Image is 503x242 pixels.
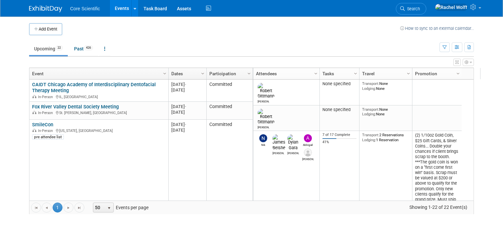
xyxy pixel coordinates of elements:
[455,68,462,78] a: Column Settings
[38,111,55,115] span: In-Person
[84,45,93,50] span: 426
[258,83,274,99] img: Robert Dittmann
[77,205,82,211] span: Go to the last page
[362,133,379,137] span: Transport:
[44,205,49,211] span: Go to the previous page
[322,140,357,145] div: 41%
[415,68,457,79] a: Promotion
[32,122,53,128] a: SmileCon
[32,82,156,94] a: CAIDT Chicago Academy of Interdisciplinary Dentofacial Therapy Meeting
[185,104,186,109] span: -
[171,109,203,115] div: [DATE]
[455,71,461,76] span: Column Settings
[206,80,253,102] td: Committed
[85,203,155,212] span: Events per page
[171,127,203,133] div: [DATE]
[287,151,299,155] div: Dylan Gara
[206,102,253,120] td: Committed
[32,129,36,132] img: In-Person Event
[56,45,63,50] span: 22
[171,122,203,127] div: [DATE]
[29,23,62,35] button: Add Event
[272,151,284,155] div: James Belshe
[200,71,205,76] span: Column Settings
[322,133,357,137] div: 7 of 17 Complete
[272,134,285,150] img: James Belshe
[206,120,253,204] td: Committed
[302,142,314,147] div: Abbigail Belshe
[405,68,412,78] a: Column Settings
[93,203,105,212] span: 50
[42,203,52,212] a: Go to the previous page
[435,4,468,11] img: Rachel Wolff
[362,138,376,142] span: Lodging:
[322,81,357,87] div: None specified
[246,68,253,78] a: Column Settings
[256,68,315,79] a: Attendees
[171,82,203,87] div: [DATE]
[171,87,203,93] div: [DATE]
[405,6,420,11] span: Search
[32,110,165,115] div: St. [PERSON_NAME], [GEOGRAPHIC_DATA]
[70,6,100,11] span: Core Scientific
[32,111,36,114] img: In-Person Event
[322,68,355,79] a: Tasks
[38,129,55,133] span: In-Person
[412,131,462,215] td: (2) 1/10oz Gold Coin, $25 Gift Cards, & Silver Coins... Double your chances if client brings scra...
[362,81,379,86] span: Transport:
[304,149,312,156] img: Alex Belshe
[403,203,474,212] span: Showing 1-22 of 22 Event(s)
[29,42,68,55] a: Upcoming22
[362,107,410,117] div: None None
[32,94,165,99] div: IL, [GEOGRAPHIC_DATA]
[287,134,299,150] img: Dylan Gara
[362,107,379,112] span: Transport:
[32,95,36,98] img: In-Person Event
[396,3,426,15] a: Search
[31,203,41,212] a: Go to the first page
[258,109,274,125] img: Robert Dittmann
[38,95,55,99] span: In-Person
[353,71,358,76] span: Column Settings
[209,68,248,79] a: Participation
[106,206,112,211] span: select
[258,125,269,129] div: Robert Dittmann
[406,71,411,76] span: Column Settings
[32,128,165,133] div: [US_STATE], [GEOGRAPHIC_DATA]
[53,203,63,212] span: 1
[362,112,376,116] span: Lodging:
[304,134,312,142] img: Abbigail Belshe
[302,156,314,161] div: Alex Belshe
[362,86,376,91] span: Lodging:
[258,99,269,103] div: Robert Dittmann
[63,203,73,212] a: Go to the next page
[352,68,359,78] a: Column Settings
[259,134,267,142] img: Nik Koelblinger
[185,122,186,127] span: -
[29,6,62,12] img: ExhibitDay
[161,68,169,78] a: Column Settings
[313,71,318,76] span: Column Settings
[32,68,164,79] a: Event
[199,68,207,78] a: Column Settings
[185,82,186,87] span: -
[171,68,202,79] a: Dates
[33,205,39,211] span: Go to the first page
[246,71,252,76] span: Column Settings
[32,104,119,110] a: Fox River Valley Dental Society Meeting
[171,104,203,109] div: [DATE]
[258,142,269,147] div: Nik Koelblinger
[362,68,408,79] a: Travel
[400,26,474,31] a: How to sync to an external calendar...
[162,71,167,76] span: Column Settings
[32,134,64,140] div: pre attendee list
[69,42,98,55] a: Past426
[322,107,357,112] div: None specified
[66,205,71,211] span: Go to the next page
[313,68,320,78] a: Column Settings
[74,203,84,212] a: Go to the last page
[362,81,410,91] div: None None
[362,133,410,142] div: 2 Reservations 1 Reservation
